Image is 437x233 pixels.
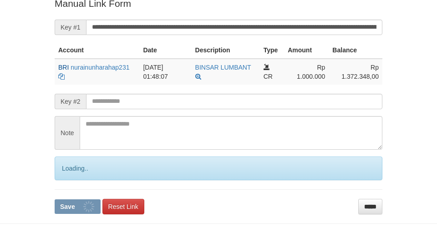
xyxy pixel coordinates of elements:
th: Amount [284,42,329,59]
span: Key #2 [55,94,86,109]
a: nurainunharahap231 [71,64,129,71]
th: Account [55,42,139,59]
span: Reset Link [108,203,138,210]
span: Note [55,116,80,150]
a: Reset Link [102,199,144,214]
a: Copy nurainunharahap231 to clipboard [58,73,65,80]
th: Balance [329,42,382,59]
button: Save [55,199,101,214]
th: Description [192,42,260,59]
td: [DATE] 01:48:07 [139,59,191,85]
div: Loading.. [55,157,382,180]
td: Rp 1.000.000 [284,59,329,85]
span: Key #1 [55,20,86,35]
a: BINSAR LUMBANT [195,64,251,71]
th: Type [260,42,285,59]
span: BRI [58,64,69,71]
th: Date [139,42,191,59]
td: Rp 1.372.348,00 [329,59,382,85]
span: Save [60,203,75,210]
span: CR [264,73,273,80]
